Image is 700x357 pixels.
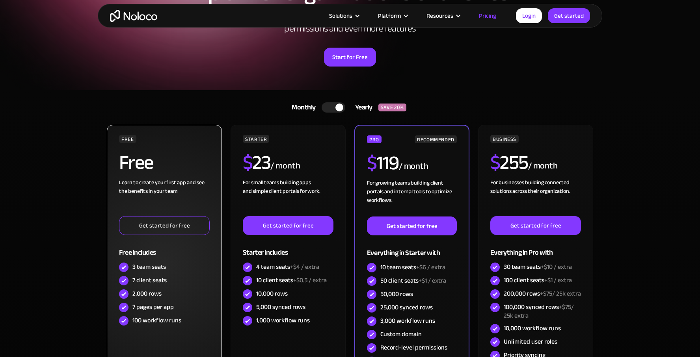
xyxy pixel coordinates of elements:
[490,144,500,181] span: $
[270,160,300,172] div: / month
[119,235,210,261] div: Free includes
[417,11,469,21] div: Resources
[415,135,457,143] div: RECOMMENDED
[367,179,457,216] div: For growing teams building client portals and internal tools to optimize workflows.
[368,11,417,21] div: Platform
[367,144,377,181] span: $
[380,303,433,312] div: 25,000 synced rows
[256,276,327,285] div: 10 client seats
[243,235,333,261] div: Starter includes
[290,261,319,273] span: +$4 / extra
[504,337,557,346] div: Unlimited user roles
[119,135,136,143] div: FREE
[345,102,378,113] div: Yearly
[293,274,327,286] span: +$0.5 / extra
[540,288,581,300] span: +$75/ 25k extra
[243,153,271,172] h2: 23
[132,289,162,298] div: 2,000 rows
[243,144,253,181] span: $
[380,290,413,298] div: 50,000 rows
[469,11,506,21] a: Pricing
[419,275,446,287] span: +$1 / extra
[329,11,352,21] div: Solutions
[380,330,422,339] div: Custom domain
[243,216,333,235] a: Get started for free
[504,276,572,285] div: 100 client seats
[119,153,153,172] h2: Free
[416,261,445,273] span: +$6 / extra
[380,343,447,352] div: Record-level permissions
[132,276,167,285] div: 7 client seats
[132,316,181,325] div: 100 workflow runs
[380,276,446,285] div: 50 client seats
[110,10,157,22] a: home
[399,160,428,173] div: / month
[378,104,406,111] div: SAVE 20%
[504,301,574,322] span: +$75/ 25k extra
[504,324,561,333] div: 10,000 workflow runs
[367,235,457,261] div: Everything in Starter with
[119,178,210,216] div: Learn to create your first app and see the benefits in your team ‍
[367,216,457,235] a: Get started for free
[490,153,528,172] h2: 255
[367,135,382,143] div: PRO
[516,8,542,23] a: Login
[504,289,581,298] div: 200,000 rows
[548,8,590,23] a: Get started
[243,135,269,143] div: STARTER
[504,303,581,320] div: 100,000 synced rows
[319,11,368,21] div: Solutions
[256,263,319,271] div: 4 team seats
[132,303,174,311] div: 7 pages per app
[528,160,558,172] div: / month
[132,263,166,271] div: 3 team seats
[256,289,288,298] div: 10,000 rows
[504,263,572,271] div: 30 team seats
[380,316,435,325] div: 3,000 workflow runs
[380,263,445,272] div: 10 team seats
[490,216,581,235] a: Get started for free
[324,48,376,67] a: Start for Free
[541,261,572,273] span: +$10 / extra
[544,274,572,286] span: +$1 / extra
[256,303,305,311] div: 5,000 synced rows
[426,11,453,21] div: Resources
[378,11,401,21] div: Platform
[490,178,581,216] div: For businesses building connected solutions across their organization. ‍
[490,235,581,261] div: Everything in Pro with
[282,102,322,113] div: Monthly
[256,316,310,325] div: 1,000 workflow runs
[490,135,519,143] div: BUSINESS
[192,12,508,34] h2: Use Noloco for Free. Upgrade to increase record limits, enable data sources, enhance permissions ...
[367,153,399,173] h2: 119
[243,178,333,216] div: For small teams building apps and simple client portals for work. ‍
[119,216,210,235] a: Get started for free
